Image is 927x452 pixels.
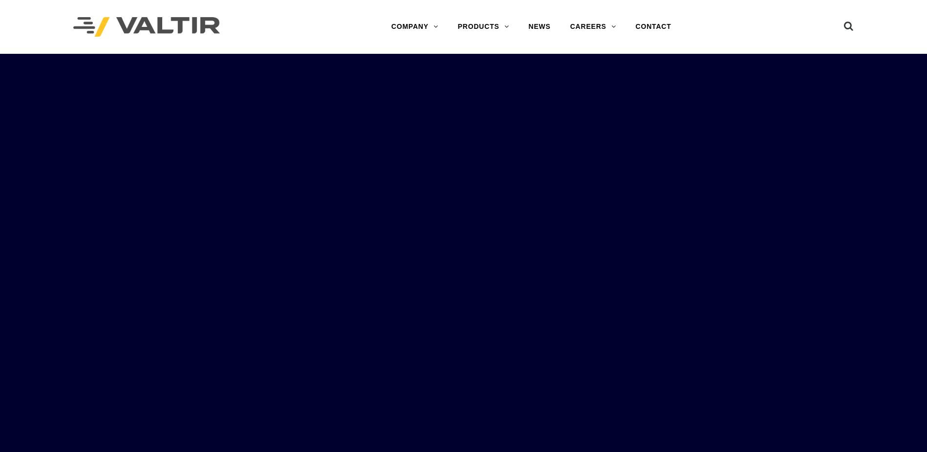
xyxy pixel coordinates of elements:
a: CONTACT [626,17,681,37]
a: NEWS [519,17,561,37]
img: Valtir [73,17,220,37]
a: PRODUCTS [448,17,519,37]
a: CAREERS [561,17,626,37]
a: COMPANY [382,17,448,37]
